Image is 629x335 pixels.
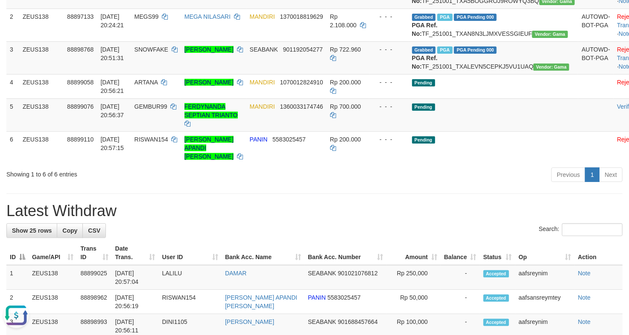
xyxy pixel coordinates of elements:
span: Rp 200.000 [330,79,361,86]
span: PGA Pending [454,14,497,21]
a: [PERSON_NAME] APANDI [PERSON_NAME] [225,294,297,309]
span: [DATE] 20:51:31 [100,46,124,61]
th: Trans ID: activate to sort column ascending [77,241,112,265]
span: Marked by aafanarl [437,46,452,54]
div: - - - [373,135,405,144]
td: Rp 50,000 [386,290,441,314]
th: Game/API: activate to sort column ascending [29,241,77,265]
th: Status: activate to sort column ascending [480,241,515,265]
a: FERDYNANDA SEPTIAN TRIANTO [184,103,238,118]
span: Vendor URL: https://trx31.1velocity.biz [533,64,569,71]
a: CSV [82,223,106,238]
label: Search: [539,223,623,236]
a: 1 [585,167,600,182]
div: - - - [373,45,405,54]
span: SEABANK [308,318,336,325]
span: Show 25 rows [12,227,52,234]
span: Rp 722.960 [330,46,361,53]
td: 88898962 [77,290,112,314]
a: Note [578,318,591,325]
span: Copy 901192054277 to clipboard [283,46,323,53]
td: 5 [6,98,19,131]
span: MANDIRI [250,79,275,86]
a: Show 25 rows [6,223,57,238]
td: 88899025 [77,265,112,290]
input: Search: [562,223,623,236]
td: 6 [6,131,19,164]
td: ZEUS138 [19,131,64,164]
b: PGA Ref. No: [412,55,438,70]
td: ZEUS138 [19,41,64,74]
span: Accepted [483,295,509,302]
div: - - - [373,78,405,87]
td: LALILU [159,265,222,290]
span: Accepted [483,319,509,326]
b: PGA Ref. No: [412,22,438,37]
a: [PERSON_NAME] APANDI [PERSON_NAME] [184,136,234,160]
span: 88899058 [67,79,94,86]
th: Action [575,241,623,265]
span: Copy 901688457664 to clipboard [338,318,377,325]
td: 1 [6,265,29,290]
span: Pending [412,79,435,87]
th: Op: activate to sort column ascending [515,241,575,265]
span: MANDIRI [250,103,275,110]
td: ZEUS138 [19,74,64,98]
span: Copy [62,227,77,234]
a: Previous [551,167,585,182]
span: [DATE] 20:57:15 [100,136,124,151]
span: Copy 5583025457 to clipboard [272,136,306,143]
div: - - - [373,102,405,111]
span: Vendor URL: https://trx31.1velocity.biz [532,31,568,38]
th: Balance: activate to sort column ascending [441,241,480,265]
td: 3 [6,41,19,74]
span: Copy 1070012824910 to clipboard [280,79,323,86]
td: ZEUS138 [29,265,77,290]
a: Next [599,167,623,182]
td: - [441,265,480,290]
span: 88899076 [67,103,94,110]
span: Copy 5583025457 to clipboard [328,294,361,301]
div: - - - [373,12,405,21]
th: Bank Acc. Name: activate to sort column ascending [222,241,304,265]
span: Pending [412,104,435,111]
span: 88899110 [67,136,94,143]
a: [PERSON_NAME] [184,79,234,86]
td: TF_251001_TXALEVN5CEPKJ5VU1UAQ [409,41,579,74]
td: TF_251001_TXAN8N3LJMXVESSGIEUF [409,9,579,41]
td: aafsreynim [515,265,575,290]
td: AUTOWD-BOT-PGA [578,9,614,41]
span: SEABANK [308,270,336,277]
span: PANIN [250,136,268,143]
span: [DATE] 20:24:21 [100,13,124,29]
span: MEGS99 [135,13,159,20]
span: Grabbed [412,14,436,21]
button: Open LiveChat chat widget [3,3,29,29]
span: Grabbed [412,46,436,54]
span: Copy 1370018819629 to clipboard [280,13,323,20]
a: [PERSON_NAME] [225,318,274,325]
th: ID: activate to sort column descending [6,241,29,265]
span: RISWAN154 [135,136,168,143]
a: MEGA NILASARI [184,13,231,20]
span: MANDIRI [250,13,275,20]
th: Date Trans.: activate to sort column ascending [112,241,159,265]
span: Pending [412,136,435,144]
td: - [441,290,480,314]
span: SEABANK [250,46,278,53]
span: CSV [88,227,100,234]
span: PGA Pending [454,46,497,54]
span: Copy 1360033174746 to clipboard [280,103,323,110]
span: GEMBUR99 [135,103,167,110]
h1: Latest Withdraw [6,202,623,219]
span: 88898768 [67,46,94,53]
span: Rp 700.000 [330,103,361,110]
td: RISWAN154 [159,290,222,314]
span: Copy 901021076812 to clipboard [338,270,377,277]
span: [DATE] 20:56:37 [100,103,124,118]
span: Marked by aafsolysreylen [437,14,452,21]
td: ZEUS138 [19,98,64,131]
span: PANIN [308,294,326,301]
td: ZEUS138 [19,9,64,41]
td: 2 [6,290,29,314]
